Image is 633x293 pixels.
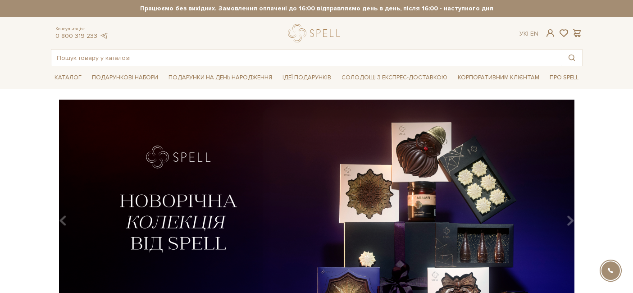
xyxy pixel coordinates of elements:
[51,50,561,66] input: Пошук товару у каталозі
[51,5,583,13] strong: Працюємо без вихідних. Замовлення оплачені до 16:00 відправляємо день в день, після 16:00 - насту...
[55,32,97,40] a: 0 800 319 233
[527,30,528,37] span: |
[561,50,582,66] button: Пошук товару у каталозі
[55,26,109,32] span: Консультація:
[51,71,85,85] a: Каталог
[519,30,538,38] div: Ук
[165,71,276,85] a: Подарунки на День народження
[454,71,543,85] a: Корпоративним клієнтам
[100,32,109,40] a: telegram
[338,70,451,85] a: Солодощі з експрес-доставкою
[88,71,162,85] a: Подарункові набори
[530,30,538,37] a: En
[279,71,335,85] a: Ідеї подарунків
[546,71,582,85] a: Про Spell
